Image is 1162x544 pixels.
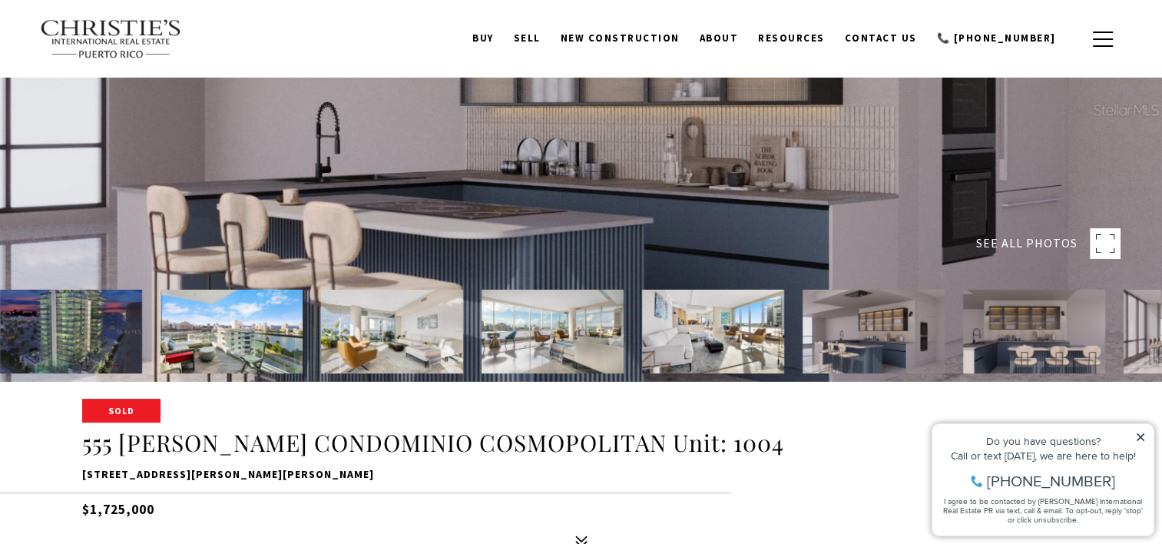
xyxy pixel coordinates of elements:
[19,95,219,124] span: I agree to be contacted by [PERSON_NAME] International Real Estate PR via text, call & email. To ...
[16,35,222,45] div: Do you have questions?
[63,72,191,88] span: [PHONE_NUMBER]
[690,24,749,53] a: About
[937,32,1056,45] span: 📞 [PHONE_NUMBER]
[16,49,222,60] div: Call or text [DATE], we are here to help!
[82,429,1081,458] h1: 555 [PERSON_NAME] CONDOMINIO COSMOPOLITAN Unit: 1004
[927,24,1066,53] a: call 9393373000
[321,290,463,373] img: 555 Monserrate CONDOMINIO COSMOPOLITAN Unit: 1004
[551,24,690,53] a: New Construction
[161,290,303,373] img: 555 Monserrate CONDOMINIO COSMOPOLITAN Unit: 1004
[748,24,835,53] a: Resources
[40,19,183,59] img: Christie's International Real Estate text transparent background
[82,466,1081,484] p: [STREET_ADDRESS][PERSON_NAME][PERSON_NAME]
[642,290,784,373] img: 555 Monserrate CONDOMINIO COSMOPOLITAN Unit: 1004
[1066,31,1083,48] a: search
[976,234,1078,254] span: SEE ALL PHOTOS
[82,493,1081,519] h5: $1,725,000
[803,290,945,373] img: 555 Monserrate CONDOMINIO COSMOPOLITAN Unit: 1004
[482,290,624,373] img: 555 Monserrate CONDOMINIO COSMOPOLITAN Unit: 1004
[504,24,551,53] a: SELL
[462,24,504,53] a: BUY
[963,290,1105,373] img: 555 Monserrate CONDOMINIO COSMOPOLITAN Unit: 1004
[561,32,680,45] span: New Construction
[1083,17,1123,61] button: button
[845,32,917,45] span: Contact Us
